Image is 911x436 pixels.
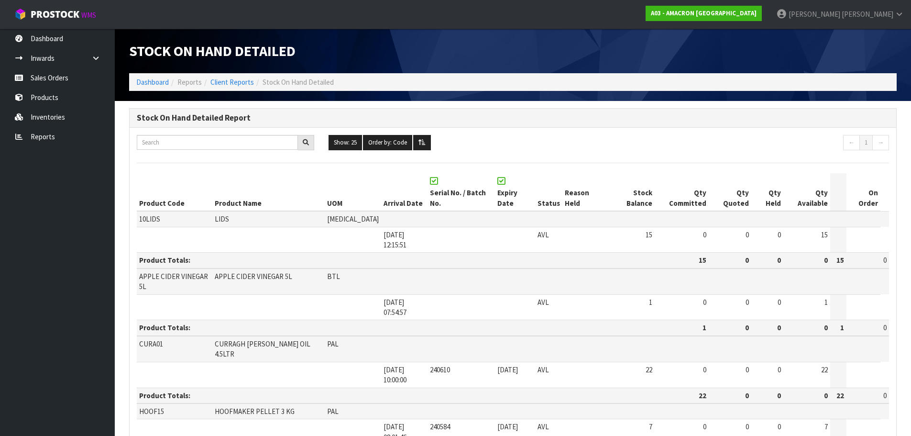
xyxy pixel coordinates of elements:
span: 22 [821,365,828,374]
strong: 0 [745,391,749,400]
th: Reason Held [562,173,607,211]
span: [MEDICAL_DATA] [327,214,379,224]
button: Order by: Code [363,135,412,150]
span: 0 [703,298,706,307]
th: UOM [325,173,381,211]
a: → [872,135,889,150]
small: WMS [81,11,96,20]
span: APPLE CIDER VINEGAR 5L [139,272,208,291]
span: [DATE] 10:00:00 [384,365,406,384]
span: AVL [538,422,549,431]
span: 22 [646,365,652,374]
strong: Product Totals: [139,391,190,400]
strong: 0 [777,256,781,265]
span: 0 [778,422,781,431]
th: Product Name [212,173,325,211]
span: LIDS [215,214,229,224]
strong: 0 [777,391,781,400]
th: Serial No. / Batch No. [428,173,494,211]
th: Qty Available [783,173,830,211]
th: Status [535,173,562,211]
span: 240584 [430,422,450,431]
strong: 0 [745,323,749,332]
span: [PERSON_NAME] [789,10,840,19]
strong: A03 - AMACRON [GEOGRAPHIC_DATA] [651,9,757,17]
span: AVL [538,365,549,374]
span: ProStock [31,8,79,21]
img: cube-alt.png [14,8,26,20]
strong: 1 [840,323,844,332]
strong: 0 [777,323,781,332]
strong: 0 [824,256,828,265]
span: 15 [646,230,652,239]
strong: 15 [836,256,844,265]
span: 7 [824,422,828,431]
th: Arrival Date [381,173,428,211]
span: CURRAGH [PERSON_NAME] OIL 4.5LTR [215,339,310,358]
span: 0 [778,230,781,239]
span: 0 [703,365,706,374]
span: 0 [883,323,887,332]
th: Product Code [137,173,212,211]
span: 0 [703,422,706,431]
nav: Page navigation [712,135,889,153]
strong: 0 [745,256,749,265]
span: 1 [649,298,652,307]
span: PAL [327,407,339,416]
th: Stock Balance [607,173,655,211]
strong: 22 [836,391,844,400]
span: 0 [746,365,749,374]
a: Dashboard [136,78,169,87]
span: Reports [177,78,202,87]
span: 0 [746,422,749,431]
span: 0 [703,230,706,239]
span: 15 [821,230,828,239]
strong: 22 [699,391,706,400]
strong: Product Totals: [139,256,190,265]
span: AVL [538,298,549,307]
span: 0 [883,256,887,265]
h3: Stock On Hand Detailed Report [137,113,889,123]
span: CURA01 [139,339,163,348]
span: Stock On Hand Detailed [263,78,334,87]
th: Expiry Date [495,173,535,211]
span: [DATE] 12:15:51 [384,230,406,249]
span: [DATE] [497,422,518,431]
span: 1 [824,298,828,307]
span: [DATE] [497,365,518,374]
a: 1 [859,135,873,150]
strong: 0 [824,323,828,332]
th: On Order [846,173,880,211]
span: 7 [649,422,652,431]
th: Qty Committed [655,173,709,211]
span: [PERSON_NAME] [842,10,893,19]
span: 0 [778,298,781,307]
button: Show: 25 [329,135,362,150]
a: ← [843,135,860,150]
span: [DATE] 07:54:57 [384,298,406,317]
span: 0 [883,391,887,400]
strong: Product Totals: [139,323,190,332]
span: HOOF15 [139,407,164,416]
span: Stock On Hand Detailed [129,42,296,60]
th: Qty Quoted [709,173,751,211]
span: AVL [538,230,549,239]
span: 0 [778,365,781,374]
input: Search [137,135,298,150]
span: HOOFMAKER PELLET 3 KG [215,407,295,416]
strong: 1 [702,323,706,332]
span: PAL [327,339,339,348]
span: 240610 [430,365,450,374]
strong: 0 [824,391,828,400]
span: 0 [746,230,749,239]
strong: 15 [699,256,706,265]
span: APPLE CIDER VINEGAR 5L [215,272,292,281]
span: 10LIDS [139,214,160,224]
th: Qty Held [751,173,783,211]
span: 0 [746,298,749,307]
a: Client Reports [210,78,254,87]
span: BTL [327,272,340,281]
